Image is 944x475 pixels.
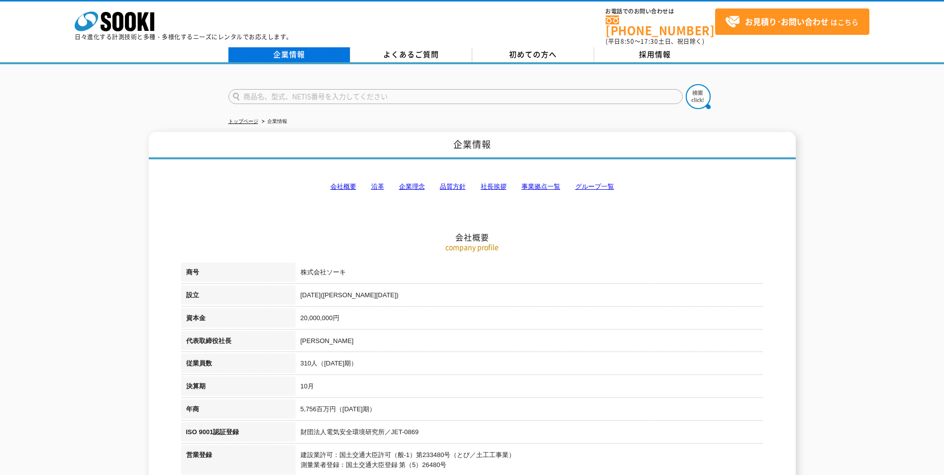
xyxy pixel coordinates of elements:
[371,183,384,190] a: 沿革
[181,308,296,331] th: 資本金
[75,34,293,40] p: 日々進化する計測技術と多種・多様化するニーズにレンタルでお応えします。
[296,285,763,308] td: [DATE]([PERSON_NAME][DATE])
[715,8,869,35] a: お見積り･お問い合わせはこちら
[228,119,258,124] a: トップページ
[606,8,715,14] span: お電話でのお問い合わせは
[522,183,560,190] a: 事業拠点一覧
[181,132,763,242] h2: 会社概要
[509,49,557,60] span: 初めての方へ
[296,422,763,445] td: 財団法人電気安全環境研究所／JET-0869
[296,262,763,285] td: 株式会社ソーキ
[181,354,296,376] th: 従業員数
[440,183,466,190] a: 品質方針
[745,15,829,27] strong: お見積り･お問い合わせ
[260,117,287,127] li: 企業情報
[181,399,296,422] th: 年商
[606,15,715,36] a: [PHONE_NUMBER]
[330,183,356,190] a: 会社概要
[296,331,763,354] td: [PERSON_NAME]
[350,47,472,62] a: よくあるご質問
[181,262,296,285] th: 商号
[594,47,716,62] a: 採用情報
[296,376,763,399] td: 10月
[472,47,594,62] a: 初めての方へ
[606,37,704,46] span: (平日 ～ 土日、祝日除く)
[296,354,763,376] td: 310人（[DATE]期）
[481,183,507,190] a: 社長挨拶
[621,37,634,46] span: 8:50
[228,47,350,62] a: 企業情報
[640,37,658,46] span: 17:30
[575,183,614,190] a: グループ一覧
[399,183,425,190] a: 企業理念
[181,242,763,252] p: company profile
[296,399,763,422] td: 5,756百万円（[DATE]期）
[296,308,763,331] td: 20,000,000円
[725,14,858,29] span: はこちら
[228,89,683,104] input: 商品名、型式、NETIS番号を入力してください
[181,285,296,308] th: 設立
[181,376,296,399] th: 決算期
[181,422,296,445] th: ISO 9001認証登録
[686,84,711,109] img: btn_search.png
[149,132,796,159] h1: 企業情報
[181,331,296,354] th: 代表取締役社長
